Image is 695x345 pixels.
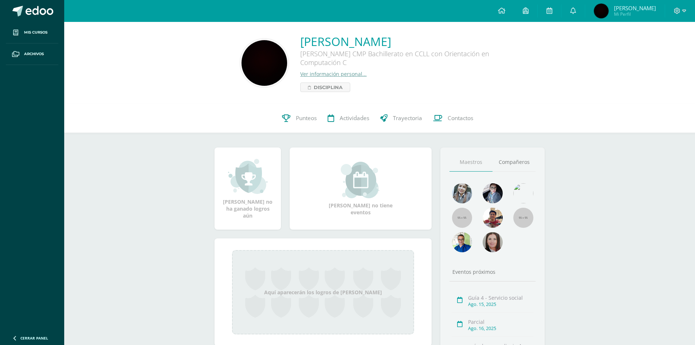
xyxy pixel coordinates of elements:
[222,158,274,219] div: [PERSON_NAME] no ha ganado logros aún
[452,183,472,203] img: 45bd7986b8947ad7e5894cbc9b781108.png
[314,83,343,92] span: Disciplina
[468,325,533,331] div: Ago. 16, 2025
[428,104,479,133] a: Contactos
[228,158,268,195] img: achievement_small.png
[232,250,414,334] div: Aquí aparecerán los logros de [PERSON_NAME]
[449,153,493,172] a: Maestros
[20,336,48,341] span: Cerrar panel
[594,4,609,18] img: c7d2627d3ad3d2fec8e0442c0e4c6278.png
[483,232,503,252] img: 67c3d6f6ad1c930a517675cdc903f95f.png
[277,104,322,133] a: Punteos
[452,208,472,228] img: 55x55
[614,4,656,12] span: [PERSON_NAME]
[324,162,397,216] div: [PERSON_NAME] no tiene eventos
[483,183,503,203] img: b8baad08a0802a54ee139394226d2cf3.png
[483,208,503,228] img: 11152eb22ca3048aebc25a5ecf6973a7.png
[340,114,369,122] span: Actividades
[242,40,287,86] img: 083eb412156f25a5dcdc9a0d2ec3f81d.png
[468,318,533,325] div: Parcial
[375,104,428,133] a: Trayectoria
[449,268,536,275] div: Eventos próximos
[24,30,47,35] span: Mis cursos
[468,294,533,301] div: Guía 4 - Servicio social
[341,162,381,198] img: event_small.png
[6,22,58,43] a: Mis cursos
[300,70,367,77] a: Ver información personal...
[300,83,350,92] a: Disciplina
[614,11,656,17] span: Mi Perfil
[322,104,375,133] a: Actividades
[393,114,422,122] span: Trayectoria
[468,301,533,307] div: Ago. 15, 2025
[513,208,533,228] img: 55x55
[513,183,533,203] img: c25c8a4a46aeab7e345bf0f34826bacf.png
[24,51,44,57] span: Archivos
[296,114,317,122] span: Punteos
[300,49,519,70] div: [PERSON_NAME] CMP Bachillerato en CCLL con Orientación en Computación C
[493,153,536,172] a: Compañeros
[448,114,473,122] span: Contactos
[452,232,472,252] img: 10741f48bcca31577cbcd80b61dad2f3.png
[300,34,519,49] a: [PERSON_NAME]
[6,43,58,65] a: Archivos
